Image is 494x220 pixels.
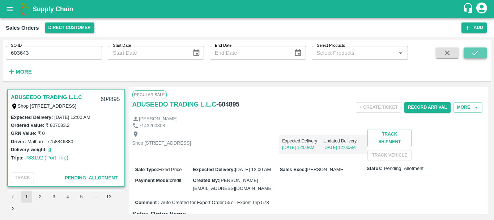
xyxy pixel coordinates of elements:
input: Enter SO ID [6,46,102,60]
label: Expected Delivery : [11,115,53,120]
nav: pagination navigation [6,191,127,214]
p: [DATE] 12:00AM [282,144,323,151]
label: Sales Exec : [280,167,306,172]
label: Start Date [113,43,131,49]
label: ₹ 807083.2 [46,123,69,128]
b: Supply Chain [33,5,73,13]
label: Malhari - 7758846380 [27,139,73,144]
label: Created By : [193,178,220,183]
a: Supply Chain [33,4,463,14]
label: GRN Value: [11,130,37,136]
p: Shop [STREET_ADDRESS] [132,140,191,147]
span: Pending_Allotment [65,175,118,180]
label: Select Products [317,43,345,49]
label: Sale Type : [135,167,158,172]
button: open drawer [1,1,18,17]
div: Sales Orders [6,23,39,33]
p: Expected Delivery [282,138,323,144]
label: Payment Mode : [135,178,170,183]
a: ABUSEEDO TRADING L.L.C [132,99,216,109]
strong: More [16,69,32,75]
button: Go to page 4 [62,191,73,203]
input: Start Date [108,46,187,60]
button: Go to page 2 [34,191,46,203]
a: ABUSEEDO TRADING L.L.C [11,92,82,102]
label: Expected Delivery : [193,167,235,172]
label: Status: [367,165,383,172]
button: More [453,102,482,113]
button: Open [396,48,405,58]
span: [PERSON_NAME][EMAIL_ADDRESS][DOMAIN_NAME] [193,178,273,191]
span: [DATE] 12:00 AM [235,167,271,172]
button: Choose date [291,46,305,60]
span: credit [170,178,182,183]
label: SO ID [11,43,22,49]
img: logo [18,2,33,16]
div: … [89,194,101,200]
button: Go to page 5 [76,191,87,203]
label: Shop [STREET_ADDRESS] [18,103,77,109]
p: [PERSON_NAME] [139,116,178,123]
button: Record Arrival [404,102,451,113]
span: Regular Sale [132,90,167,99]
button: Select DC [45,22,94,33]
span: [PERSON_NAME] [306,167,345,172]
label: End Date [215,43,231,49]
label: Comment : [135,199,160,206]
h6: Sales Order Items [132,209,486,219]
p: 7143200808 [139,123,165,129]
label: Driver: [11,139,26,144]
button: Track Shipment [367,129,412,147]
button: Go to page 3 [48,191,60,203]
label: [DATE] 12:00 AM [54,115,90,120]
button: 0 [48,146,51,154]
label: Ordered Value: [11,123,44,128]
span: Pending_Allotment [384,165,423,172]
p: [DATE] 12:00AM [323,144,365,151]
p: Updated Delivery [323,138,365,144]
span: Auto Created for Export Order 557 - Export Trip 578 [161,199,269,206]
div: account of current user [475,1,488,17]
button: Add [461,22,487,33]
button: Choose date [189,46,203,60]
h6: - 604895 [216,99,239,109]
button: Go to next page [7,203,18,214]
label: Trips: [11,155,24,161]
button: More [6,66,34,78]
span: Fixed Price [158,167,182,172]
a: #88192 (Port Trip) [25,155,68,161]
button: page 1 [21,191,32,203]
div: customer-support [463,3,475,16]
label: Delivery weight: [11,147,47,152]
div: 604895 [96,91,124,108]
button: Go to page 13 [103,191,115,203]
label: ₹ 0 [38,130,45,136]
input: Select Products [314,48,394,58]
input: End Date [210,46,289,60]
